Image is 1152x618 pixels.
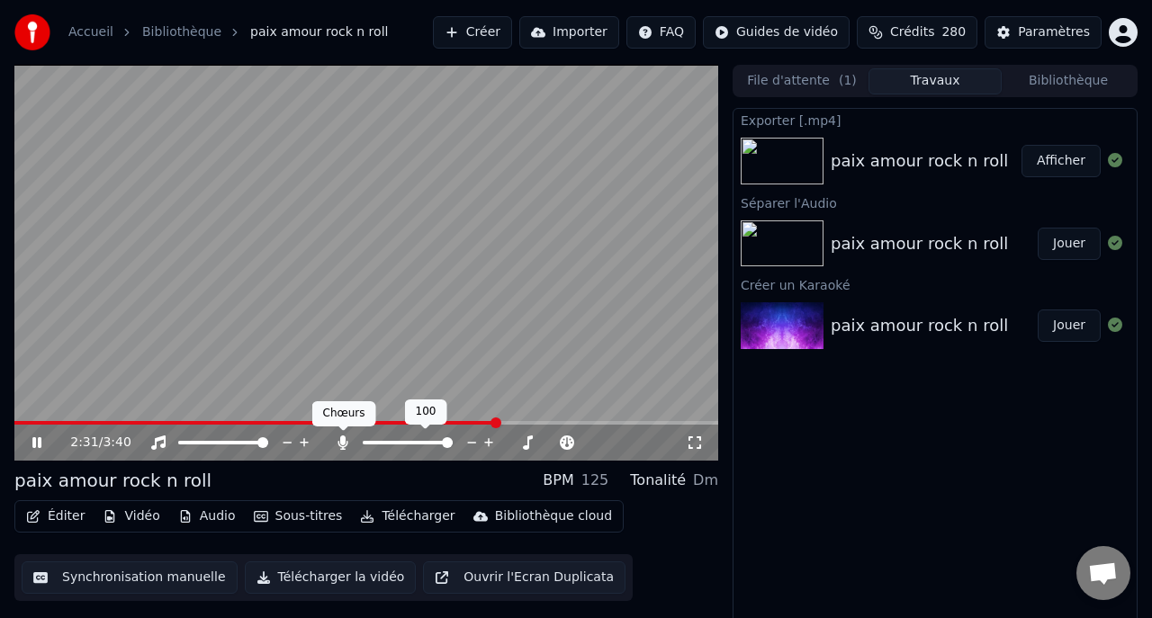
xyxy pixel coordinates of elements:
a: Bibliothèque [142,23,221,41]
div: Chœurs [312,401,376,426]
div: BPM [543,470,573,491]
div: Ouvrir le chat [1076,546,1130,600]
button: Jouer [1038,228,1101,260]
div: / [70,434,113,452]
button: Sous-titres [247,504,350,529]
button: Crédits280 [857,16,977,49]
button: Paramètres [985,16,1102,49]
div: 125 [581,470,609,491]
button: Audio [171,504,243,529]
button: Télécharger [353,504,462,529]
button: Guides de vidéo [703,16,850,49]
div: 100 [405,399,447,425]
span: 3:40 [103,434,130,452]
button: Télécharger la vidéo [245,561,417,594]
button: Importer [519,16,619,49]
div: paix amour rock n roll [831,148,1008,174]
button: Synchronisation manuelle [22,561,238,594]
button: FAQ [626,16,696,49]
div: paix amour rock n roll [831,313,1008,338]
button: Vidéo [95,504,166,529]
nav: breadcrumb [68,23,388,41]
div: Tonalité [630,470,686,491]
div: Séparer l'Audio [733,192,1137,213]
div: Créer un Karaoké [733,273,1137,295]
div: paix amour rock n roll [14,468,211,493]
div: paix amour rock n roll [831,231,1008,256]
button: Travaux [868,68,1002,94]
span: 280 [941,23,966,41]
img: youka [14,14,50,50]
div: Paramètres [1018,23,1090,41]
span: 2:31 [70,434,98,452]
button: Ouvrir l'Ecran Duplicata [423,561,625,594]
div: Exporter [.mp4] [733,109,1137,130]
span: ( 1 ) [839,72,857,90]
div: Dm [693,470,718,491]
button: Bibliothèque [1002,68,1135,94]
span: paix amour rock n roll [250,23,388,41]
button: File d'attente [735,68,868,94]
span: Crédits [890,23,934,41]
button: Jouer [1038,309,1101,342]
button: Afficher [1021,145,1101,177]
button: Éditer [19,504,92,529]
div: Bibliothèque cloud [495,507,612,525]
button: Créer [433,16,512,49]
a: Accueil [68,23,113,41]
